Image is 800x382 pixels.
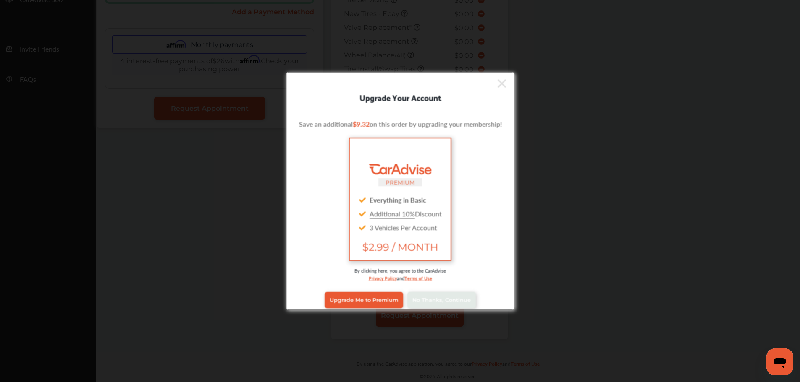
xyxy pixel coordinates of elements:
[370,195,426,204] strong: Everything in Basic
[412,297,470,303] span: No Thanks, Continue
[356,220,443,234] div: 3 Vehicles Per Account
[386,179,415,185] small: PREMIUM
[407,292,475,308] a: No Thanks, Continue
[370,208,442,218] span: Discount
[325,292,403,308] a: Upgrade Me to Premium
[299,267,501,290] div: By clicking here, you agree to the CarAdvise and
[286,90,514,104] div: Upgrade Your Account
[352,119,369,128] span: $9.32
[370,208,415,218] u: Additional 10%
[368,273,396,281] a: Privacy Policy
[330,297,398,303] span: Upgrade Me to Premium
[404,273,432,281] a: Terms of Use
[299,119,501,128] p: Save an additional on this order by upgrading your membership!
[356,241,443,253] span: $2.99 / MONTH
[766,348,793,375] iframe: Button to launch messaging window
